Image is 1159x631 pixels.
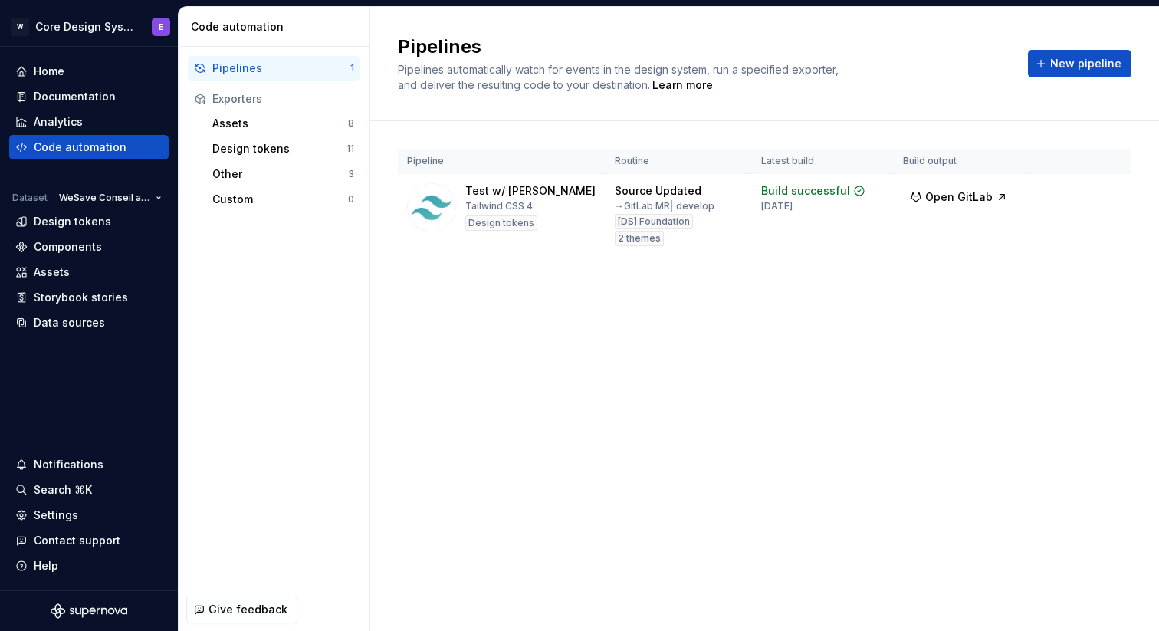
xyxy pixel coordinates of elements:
button: New pipeline [1028,50,1131,77]
svg: Supernova Logo [51,603,127,619]
a: Analytics [9,110,169,134]
div: E [159,21,163,33]
button: Design tokens11 [206,136,360,161]
div: Home [34,64,64,79]
div: Storybook stories [34,290,128,305]
a: Documentation [9,84,169,109]
div: Analytics [34,114,83,130]
div: [DS] Foundation [615,214,693,229]
div: 8 [348,117,354,130]
span: WeSave Conseil aaa [59,192,149,204]
button: Give feedback [186,596,297,623]
div: W [11,18,29,36]
h2: Pipelines [398,35,1010,59]
span: . [650,80,715,91]
a: Home [9,59,169,84]
span: | [670,200,674,212]
div: Contact support [34,533,120,548]
th: Pipeline [398,149,606,174]
button: Open GitLab [903,183,1015,211]
div: Core Design System [35,19,133,35]
button: WeSave Conseil aaa [52,187,169,209]
div: 3 [348,168,354,180]
div: Code automation [34,140,126,155]
span: Open GitLab [925,189,993,205]
a: Components [9,235,169,259]
a: Design tokens [9,209,169,234]
th: Build output [894,149,1026,174]
th: Latest build [752,149,894,174]
div: Other [212,166,348,182]
div: 11 [346,143,354,155]
button: Notifications [9,452,169,477]
div: Documentation [34,89,116,104]
button: Pipelines1 [188,56,360,81]
div: Design tokens [465,215,537,231]
a: Data sources [9,311,169,335]
button: Search ⌘K [9,478,169,502]
th: Routine [606,149,752,174]
div: Data sources [34,315,105,330]
span: 2 themes [618,232,661,245]
div: Assets [34,265,70,280]
div: Design tokens [212,141,346,156]
span: Give feedback [208,602,287,617]
div: 0 [348,193,354,205]
div: 1 [350,62,354,74]
div: Components [34,239,102,255]
div: [DATE] [761,200,793,212]
div: Tailwind CSS 4 [465,200,533,212]
button: Help [9,554,169,578]
a: Assets [9,260,169,284]
div: Search ⌘K [34,482,92,498]
div: Dataset [12,192,48,204]
div: Test w/ [PERSON_NAME] [465,183,596,199]
div: Pipelines [212,61,350,76]
div: Assets [212,116,348,131]
div: Notifications [34,457,103,472]
div: Settings [34,508,78,523]
button: Other3 [206,162,360,186]
a: Open GitLab [903,192,1015,205]
div: Build successful [761,183,850,199]
div: → GitLab MR develop [615,200,714,212]
div: Help [34,558,58,573]
div: Source Updated [615,183,701,199]
div: Design tokens [34,214,111,229]
a: Learn more [652,77,713,93]
span: Pipelines automatically watch for events in the design system, run a specified exporter, and deli... [398,63,842,91]
span: New pipeline [1050,56,1121,71]
button: Custom0 [206,187,360,212]
div: Code automation [191,19,363,35]
button: Assets8 [206,111,360,136]
div: Custom [212,192,348,207]
button: WCore Design SystemE [3,10,175,43]
button: Contact support [9,528,169,553]
a: Code automation [9,135,169,159]
a: Settings [9,503,169,527]
a: Storybook stories [9,285,169,310]
div: Exporters [212,91,354,107]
